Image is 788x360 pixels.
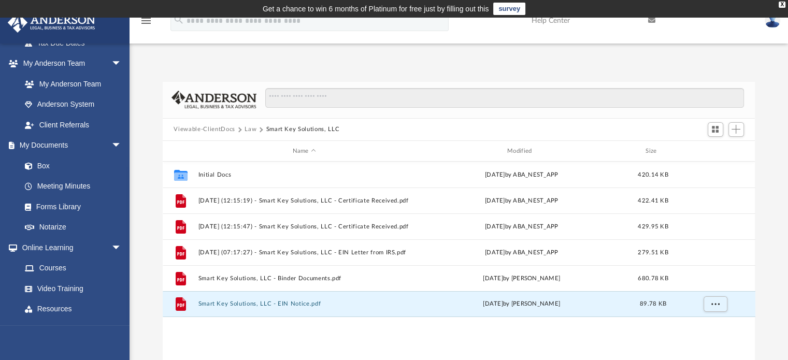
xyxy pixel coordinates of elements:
[15,217,132,238] a: Notarize
[779,2,785,8] div: close
[638,250,668,255] span: 279.51 KB
[5,12,98,33] img: Anderson Advisors Platinum Portal
[111,135,132,156] span: arrow_drop_down
[638,276,668,281] span: 680.78 KB
[728,122,744,137] button: Add
[415,300,627,309] div: [DATE] by [PERSON_NAME]
[493,3,525,15] a: survey
[198,197,410,204] button: [DATE] (12:15:19) - Smart Key Solutions, LLC - Certificate Received.pdf
[263,3,489,15] div: Get a chance to win 6 months of Platinum for free just by filling out this
[245,125,256,134] button: Law
[638,172,668,178] span: 420.14 KB
[708,122,723,137] button: Switch to Grid View
[15,278,127,299] a: Video Training
[15,258,132,279] a: Courses
[15,299,132,320] a: Resources
[140,15,152,27] i: menu
[111,319,132,340] span: arrow_drop_down
[111,237,132,258] span: arrow_drop_down
[638,224,668,229] span: 429.95 KB
[7,135,132,156] a: My Documentsarrow_drop_down
[7,319,137,340] a: Billingarrow_drop_down
[111,53,132,75] span: arrow_drop_down
[632,147,674,156] div: Size
[173,14,184,25] i: search
[198,275,410,282] button: Smart Key Solutions, LLC - Binder Documents.pdf
[415,147,628,156] div: Modified
[765,13,780,28] img: User Pic
[678,147,751,156] div: id
[198,223,410,230] button: [DATE] (12:15:47) - Smart Key Solutions, LLC - Certificate Received.pdf
[140,20,152,27] a: menu
[265,88,743,108] input: Search files and folders
[198,249,410,256] button: [DATE] (07:17:27) - Smart Key Solutions, LLC - EIN Letter from IRS.pdf
[7,53,132,74] a: My Anderson Teamarrow_drop_down
[15,155,127,176] a: Box
[15,94,132,115] a: Anderson System
[15,196,127,217] a: Forms Library
[15,176,132,197] a: Meeting Minutes
[15,74,127,94] a: My Anderson Team
[266,125,339,134] button: Smart Key Solutions, LLC
[7,237,132,258] a: Online Learningarrow_drop_down
[639,301,666,307] span: 89.78 KB
[415,248,627,257] div: [DATE] by ABA_NEST_APP
[415,222,627,232] div: [DATE] by ABA_NEST_APP
[15,114,132,135] a: Client Referrals
[197,147,410,156] div: Name
[198,171,410,178] button: Initial Docs
[415,170,627,180] div: [DATE] by ABA_NEST_APP
[638,198,668,204] span: 422.41 KB
[703,297,727,312] button: More options
[415,274,627,283] div: [DATE] by [PERSON_NAME]
[198,301,410,308] button: Smart Key Solutions, LLC - EIN Notice.pdf
[167,147,193,156] div: id
[174,125,235,134] button: Viewable-ClientDocs
[415,196,627,206] div: [DATE] by ABA_NEST_APP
